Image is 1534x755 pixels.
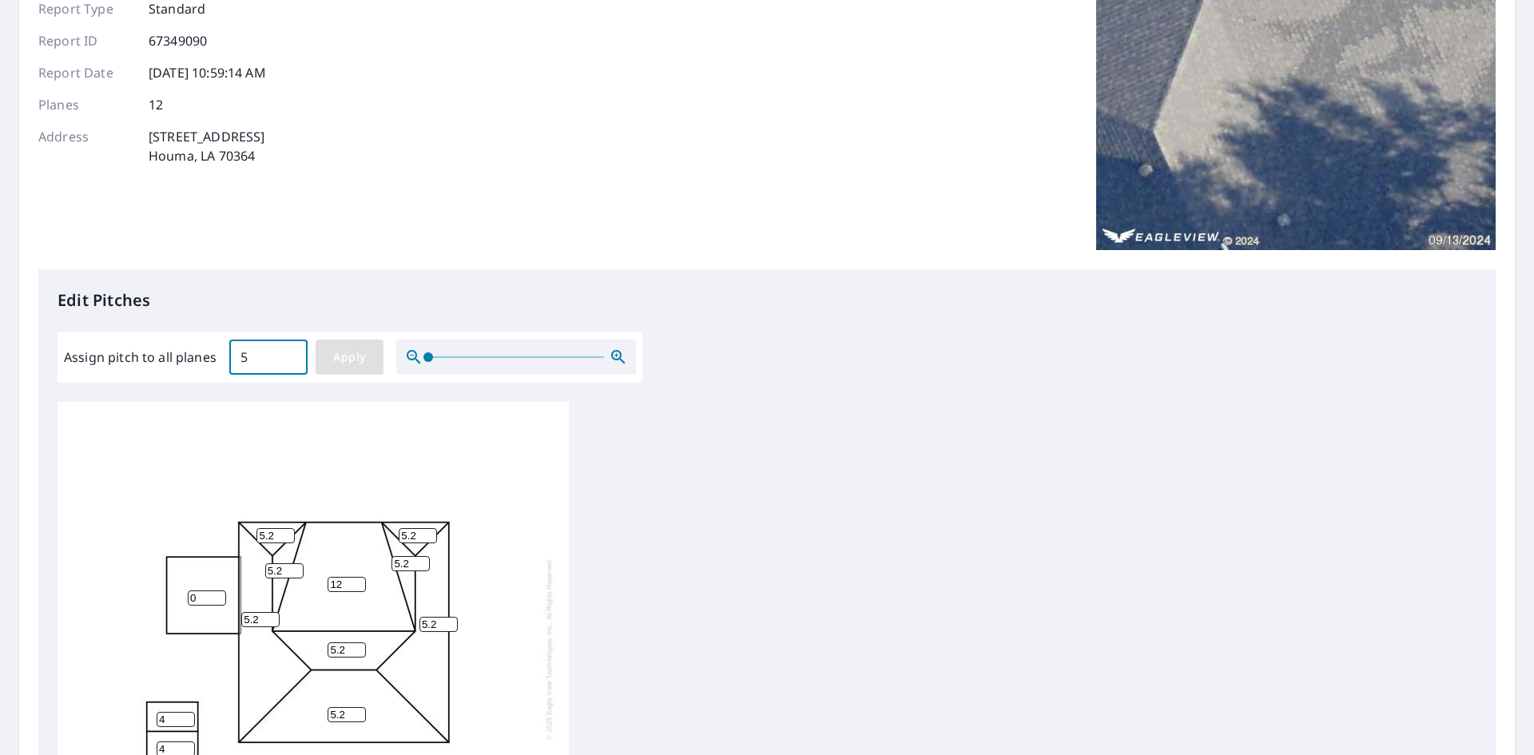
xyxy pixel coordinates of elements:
[38,31,134,50] p: Report ID
[149,31,207,50] p: 67349090
[38,127,134,165] p: Address
[229,335,308,379] input: 00.0
[58,288,1476,312] p: Edit Pitches
[149,127,264,165] p: [STREET_ADDRESS] Houma, LA 70364
[149,63,266,82] p: [DATE] 10:59:14 AM
[316,340,383,375] button: Apply
[328,348,371,368] span: Apply
[38,95,134,114] p: Planes
[149,95,163,114] p: 12
[38,63,134,82] p: Report Date
[64,348,217,367] label: Assign pitch to all planes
